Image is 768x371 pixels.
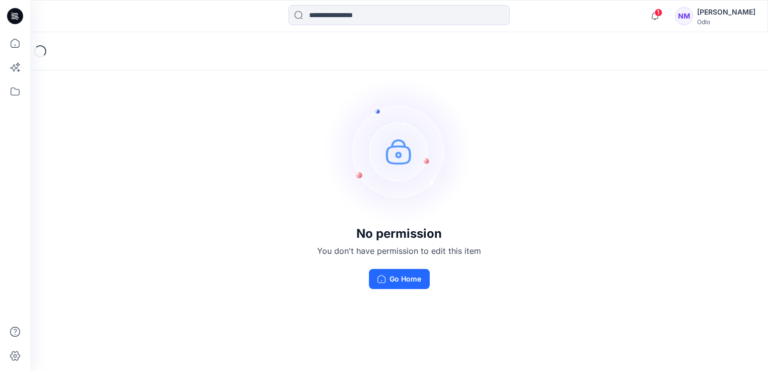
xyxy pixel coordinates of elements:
[697,6,755,18] div: [PERSON_NAME]
[324,76,474,227] img: no-perm.svg
[317,227,481,241] h3: No permission
[675,7,693,25] div: NM
[697,18,755,26] div: Odlo
[369,269,430,289] button: Go Home
[317,245,481,257] p: You don't have permission to edit this item
[654,9,662,17] span: 1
